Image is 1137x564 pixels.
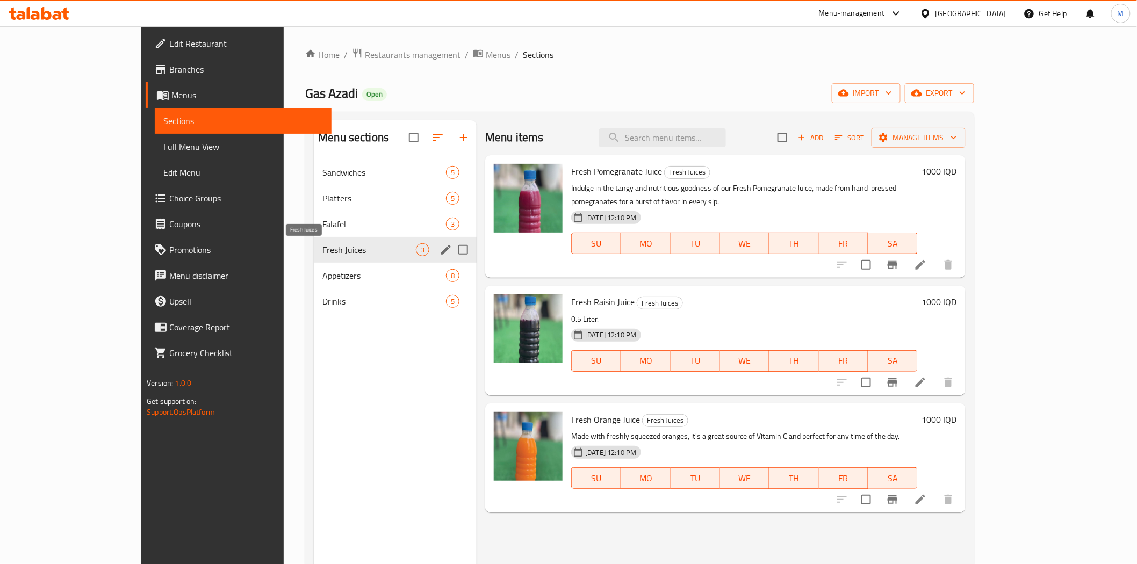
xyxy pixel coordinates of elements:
[621,350,671,372] button: MO
[473,48,510,62] a: Menus
[873,353,913,368] span: SA
[819,467,868,489] button: FR
[625,236,666,251] span: MO
[155,160,331,185] a: Edit Menu
[169,295,322,308] span: Upsell
[146,185,331,211] a: Choice Groups
[571,313,917,326] p: 0.5 Liter.
[832,83,901,103] button: import
[146,314,331,340] a: Coverage Report
[675,471,716,486] span: TU
[322,166,446,179] span: Sandwiches
[147,394,196,408] span: Get support on:
[599,128,726,147] input: search
[794,129,828,146] span: Add item
[146,288,331,314] a: Upsell
[169,192,322,205] span: Choice Groups
[147,376,173,390] span: Version:
[169,321,322,334] span: Coverage Report
[671,350,720,372] button: TU
[840,86,892,100] span: import
[446,218,459,230] div: items
[515,48,519,61] li: /
[868,467,918,489] button: SA
[169,269,322,282] span: Menu disclaimer
[169,37,322,50] span: Edit Restaurant
[155,134,331,160] a: Full Menu View
[314,160,477,185] div: Sandwiches5
[576,236,617,251] span: SU
[625,471,666,486] span: MO
[832,129,867,146] button: Sort
[169,218,322,230] span: Coupons
[447,219,459,229] span: 3
[835,132,865,144] span: Sort
[365,48,460,61] span: Restaurants management
[872,128,966,148] button: Manage items
[314,155,477,319] nav: Menu sections
[322,269,446,282] span: Appetizers
[146,82,331,108] a: Menus
[637,297,682,309] span: Fresh Juices
[720,233,769,254] button: WE
[571,467,621,489] button: SU
[571,182,917,208] p: Indulge in the tangy and nutritious goodness of our Fresh Pomegranate Juice, made from hand-press...
[571,430,917,443] p: Made with freshly squeezed oranges, it's a great source of Vitamin C and perfect for any time of ...
[774,353,815,368] span: TH
[465,48,469,61] li: /
[720,467,769,489] button: WE
[322,192,446,205] span: Platters
[571,163,662,179] span: Fresh Pomegranate Juice
[305,81,358,105] span: Gas Azadi
[935,8,1006,19] div: [GEOGRAPHIC_DATA]
[819,7,885,20] div: Menu-management
[868,350,918,372] button: SA
[880,370,905,395] button: Branch-specific-item
[642,414,688,427] div: Fresh Juices
[774,236,815,251] span: TH
[913,86,966,100] span: export
[914,493,927,506] a: Edit menu item
[314,185,477,211] div: Platters5
[485,129,544,146] h2: Menu items
[447,193,459,204] span: 5
[823,353,864,368] span: FR
[362,90,387,99] span: Open
[581,213,641,223] span: [DATE] 12:10 PM
[322,218,446,230] span: Falafel
[855,371,877,394] span: Select to update
[823,236,864,251] span: FR
[621,467,671,489] button: MO
[425,125,451,150] span: Sort sections
[571,294,635,310] span: Fresh Raisin Juice
[146,56,331,82] a: Branches
[855,254,877,276] span: Select to update
[774,471,815,486] span: TH
[446,192,459,205] div: items
[769,350,819,372] button: TH
[494,294,563,363] img: Fresh Raisin Juice
[576,353,617,368] span: SU
[664,166,710,179] div: Fresh Juices
[880,252,905,278] button: Branch-specific-item
[665,166,710,178] span: Fresh Juices
[819,233,868,254] button: FR
[794,129,828,146] button: Add
[643,414,688,426] span: Fresh Juices
[146,340,331,366] a: Grocery Checklist
[494,164,563,233] img: Fresh Pomegranate Juice
[868,233,918,254] button: SA
[581,330,641,340] span: [DATE] 12:10 PM
[819,350,868,372] button: FR
[905,83,974,103] button: export
[571,350,621,372] button: SU
[352,48,460,62] a: Restaurants management
[416,243,429,256] div: items
[880,487,905,512] button: Branch-specific-item
[451,125,477,150] button: Add section
[146,237,331,263] a: Promotions
[447,297,459,307] span: 5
